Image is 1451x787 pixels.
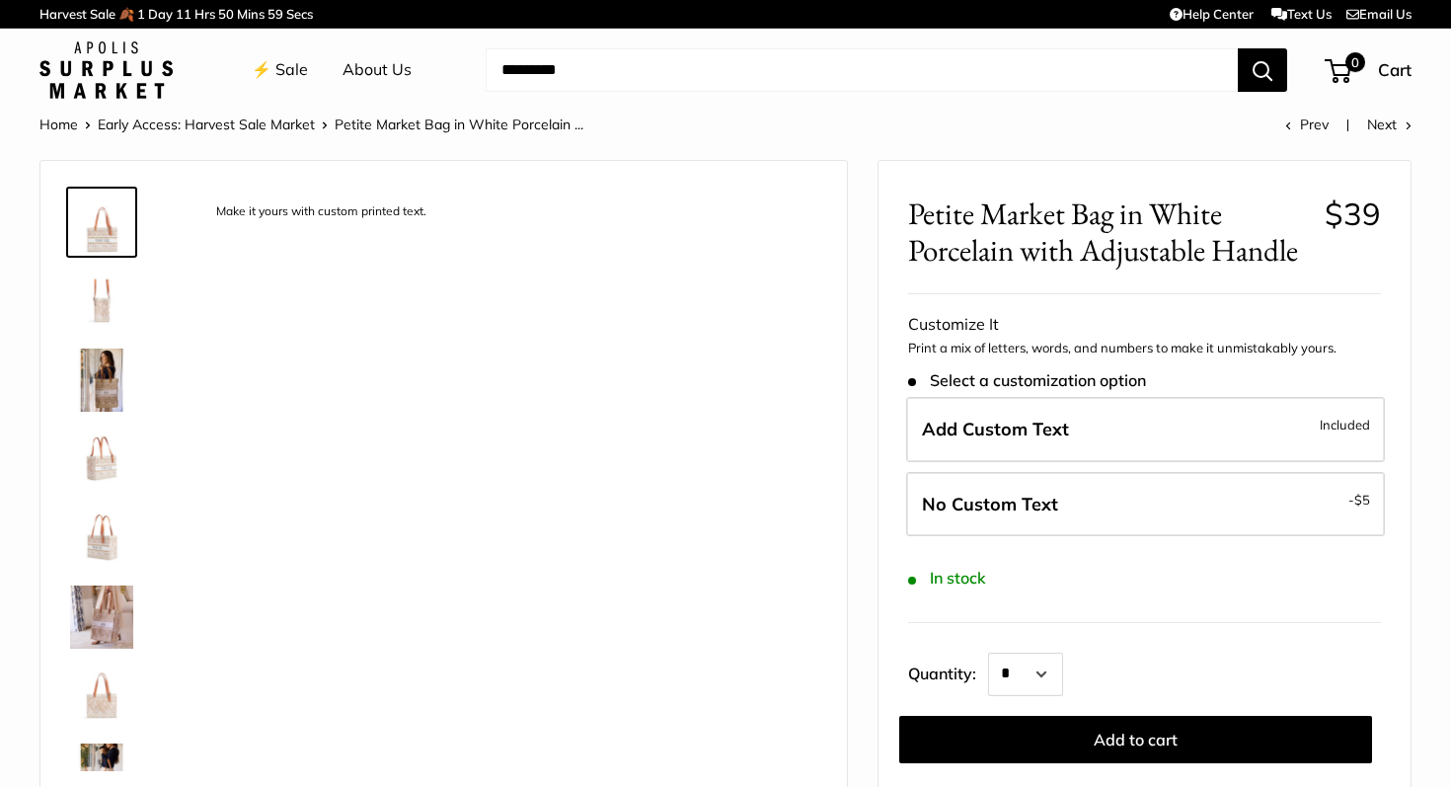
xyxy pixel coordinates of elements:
[39,41,173,99] img: Apolis: Surplus Market
[1346,6,1412,22] a: Email Us
[176,6,191,22] span: 11
[66,266,137,337] a: description_Transform your everyday errands into moments of effortless style
[908,569,986,588] span: In stock
[66,582,137,653] a: Petite Market Bag in White Porcelain with Adjustable Handle
[137,6,145,22] span: 1
[1378,59,1412,80] span: Cart
[252,55,308,85] a: ⚡️ Sale
[343,55,412,85] a: About Us
[70,665,133,728] img: description_Seal of authenticity printed on the backside of every bag.
[218,6,234,22] span: 50
[1170,6,1254,22] a: Help Center
[906,472,1385,537] label: Leave Blank
[148,6,173,22] span: Day
[1367,116,1412,133] a: Next
[70,270,133,333] img: description_Transform your everyday errands into moments of effortless style
[908,310,1381,340] div: Customize It
[908,196,1310,269] span: Petite Market Bag in White Porcelain with Adjustable Handle
[70,191,133,254] img: description_Make it yours with custom printed text.
[922,493,1058,515] span: No Custom Text
[194,6,215,22] span: Hrs
[1238,48,1287,92] button: Search
[1325,195,1381,233] span: $39
[908,339,1381,358] p: Print a mix of letters, words, and numbers to make it unmistakably yours.
[66,661,137,732] a: description_Seal of authenticity printed on the backside of every bag.
[70,428,133,491] img: description_Super soft leather handles.
[66,187,137,258] a: description_Make it yours with custom printed text.
[70,349,133,412] img: description_Your new favorite carry-all
[335,116,583,133] span: Petite Market Bag in White Porcelain ...
[1345,52,1365,72] span: 0
[39,116,78,133] a: Home
[70,586,133,649] img: Petite Market Bag in White Porcelain with Adjustable Handle
[39,112,583,137] nav: Breadcrumb
[66,424,137,495] a: description_Super soft leather handles.
[1354,492,1370,508] span: $5
[922,418,1069,440] span: Add Custom Text
[70,507,133,570] img: Petite Market Bag in White Porcelain with Adjustable Handle
[286,6,313,22] span: Secs
[1271,6,1332,22] a: Text Us
[206,198,436,225] div: Make it yours with custom printed text.
[906,397,1385,462] label: Add Custom Text
[267,6,283,22] span: 59
[1320,413,1370,436] span: Included
[98,116,315,133] a: Early Access: Harvest Sale Market
[908,371,1146,390] span: Select a customization option
[1327,54,1412,86] a: 0 Cart
[66,345,137,416] a: description_Your new favorite carry-all
[1348,488,1370,512] span: -
[237,6,265,22] span: Mins
[66,503,137,574] a: Petite Market Bag in White Porcelain with Adjustable Handle
[486,48,1238,92] input: Search...
[908,647,988,696] label: Quantity:
[1285,116,1329,133] a: Prev
[899,716,1372,763] button: Add to cart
